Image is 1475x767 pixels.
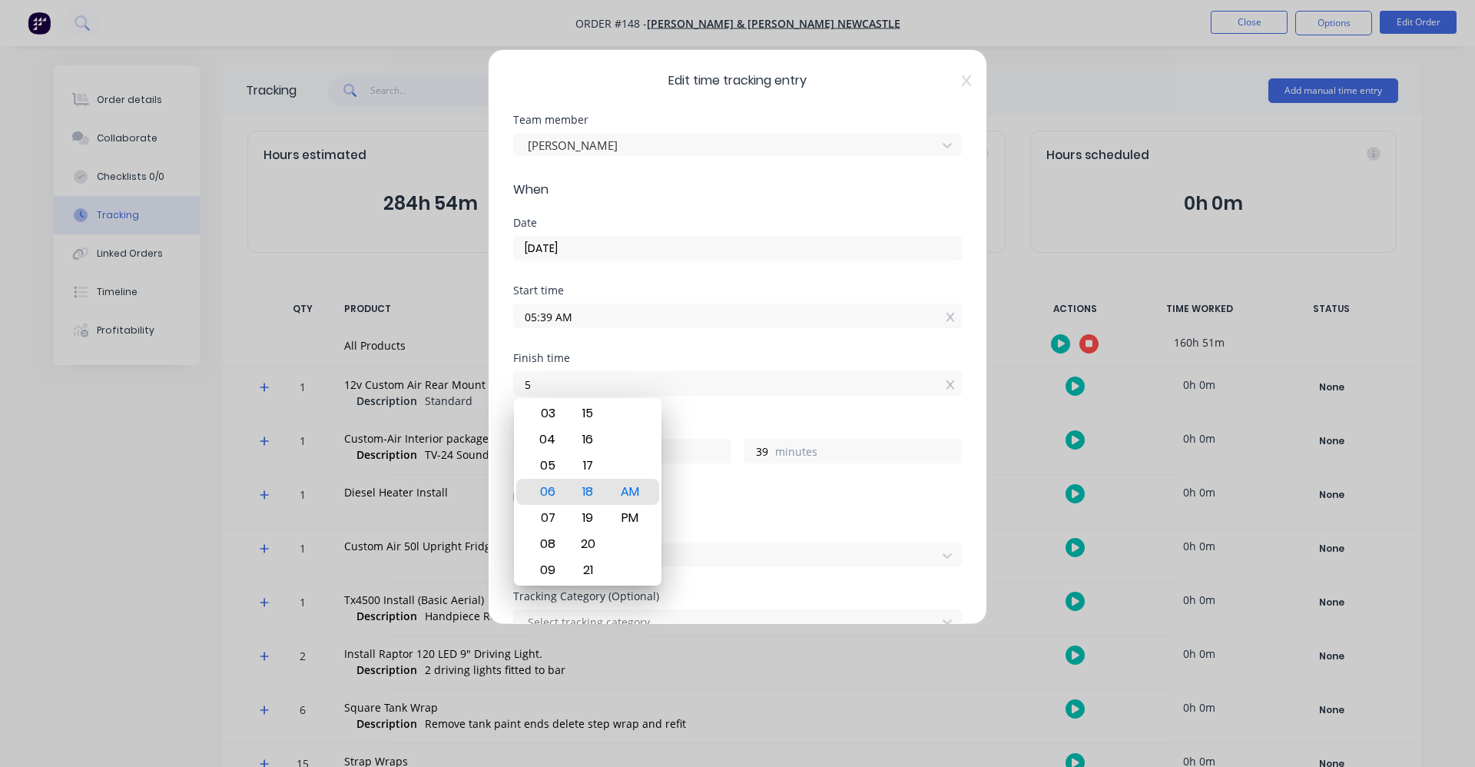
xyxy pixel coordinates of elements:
[569,505,607,531] div: 19
[775,443,961,463] label: minutes
[513,525,962,536] div: Pay rate (Optional)
[569,427,607,453] div: 16
[527,427,565,453] div: 04
[527,557,565,583] div: 09
[612,505,649,531] div: PM
[569,479,607,505] div: 18
[567,398,609,586] div: Minute
[527,453,565,479] div: 05
[513,420,962,431] div: Hours worked
[744,440,771,463] input: 0
[513,115,962,125] div: Team member
[569,453,607,479] div: 17
[513,181,962,199] span: When
[569,531,607,557] div: 20
[569,400,607,427] div: 15
[527,479,565,505] div: 06
[513,217,962,228] div: Date
[525,398,567,586] div: Hour
[527,400,565,427] div: 03
[569,557,607,583] div: 21
[513,71,962,90] span: Edit time tracking entry
[513,591,962,602] div: Tracking Category (Optional)
[612,479,649,505] div: AM
[527,505,565,531] div: 07
[513,353,962,364] div: Finish time
[513,285,962,296] div: Start time
[513,488,962,506] span: Details
[527,531,565,557] div: 08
